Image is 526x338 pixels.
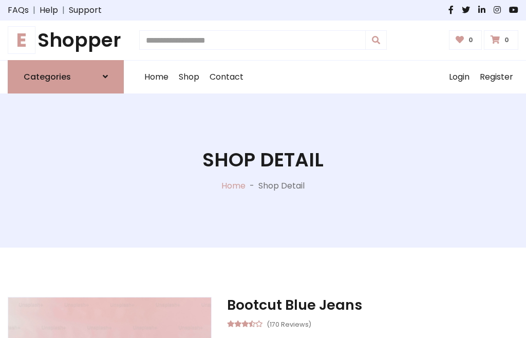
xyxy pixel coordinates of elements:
h1: Shopper [8,29,124,52]
a: FAQs [8,4,29,16]
p: - [246,180,258,192]
a: Shop [174,61,204,93]
span: 0 [502,35,512,45]
p: Shop Detail [258,180,305,192]
a: 0 [484,30,518,50]
a: Home [139,61,174,93]
a: Support [69,4,102,16]
a: Contact [204,61,249,93]
a: 0 [449,30,482,50]
span: E [8,26,35,54]
a: Login [444,61,475,93]
span: | [58,4,69,16]
a: Help [40,4,58,16]
a: EShopper [8,29,124,52]
h1: Shop Detail [202,148,324,172]
span: 0 [466,35,476,45]
h6: Categories [24,72,71,82]
a: Register [475,61,518,93]
small: (170 Reviews) [267,317,311,330]
span: | [29,4,40,16]
a: Home [221,180,246,192]
h3: Bootcut Blue Jeans [227,297,518,313]
a: Categories [8,60,124,93]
